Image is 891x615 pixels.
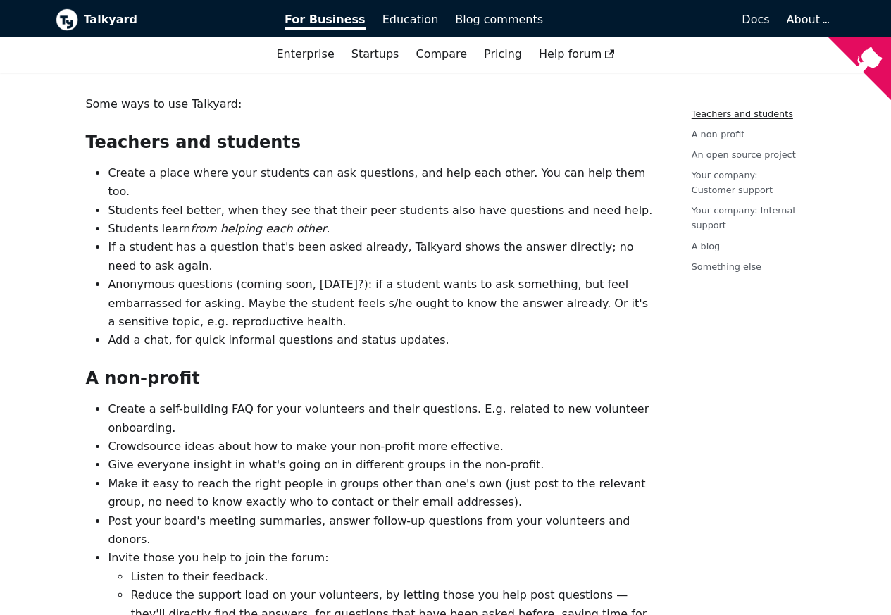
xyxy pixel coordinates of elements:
[343,42,408,66] a: Startups
[692,108,793,119] a: Teachers and students
[108,456,656,474] li: Give everyone insight in what's going on in different groups in the non-profit.
[108,331,656,349] li: Add a chat, for quick informal questions and status updates.
[108,164,656,201] li: Create a place where your students can ask questions, and help each other. You can help them too.
[56,8,266,31] a: Talkyard logoTalkyard
[108,238,656,275] li: If a student has a question that's been asked already, Talkyard shows the answer directly; no nee...
[539,47,615,61] span: Help forum
[108,437,656,456] li: Crowdsource ideas about how to make your non-profit more effective.
[56,8,78,31] img: Talkyard logo
[692,241,720,251] a: A blog
[475,42,530,66] a: Pricing
[382,13,439,26] span: Education
[85,132,656,153] h2: Teachers and students
[416,47,467,61] a: Compare
[787,13,828,26] a: About
[374,8,447,32] a: Education
[84,11,266,29] b: Talkyard
[130,568,656,586] li: Listen to their feedback.
[455,13,543,26] span: Blog comments
[108,220,656,238] li: Students learn .
[85,95,656,113] p: Some ways to use Talkyard:
[530,42,623,66] a: Help forum
[108,512,656,549] li: Post your board's meeting summaries, answer follow-up questions from your volunteers and donors.
[447,8,552,32] a: Blog comments
[692,205,795,230] a: Your company: Internal support
[692,129,745,139] a: A non-profit
[552,8,778,32] a: Docs
[276,8,374,32] a: For Business
[742,13,769,26] span: Docs
[85,368,656,389] h2: A non-profit
[692,261,761,272] a: Something else
[692,170,773,195] a: Your company: Customer support
[285,13,366,30] span: For Business
[108,201,656,220] li: Students feel better, when they see that their peer students also have questions and need help.
[268,42,342,66] a: Enterprise
[108,275,656,331] li: Anonymous questions (coming soon, [DATE]?): if a student wants to ask something, but feel embarra...
[108,400,656,437] li: Create a self-building FAQ for your volunteers and their questions. E.g. related to new volunteer...
[108,475,656,512] li: Make it easy to reach the right people in groups other than one's own (just post to the relevant ...
[692,149,796,160] a: An open source project
[190,222,326,235] em: from helping each other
